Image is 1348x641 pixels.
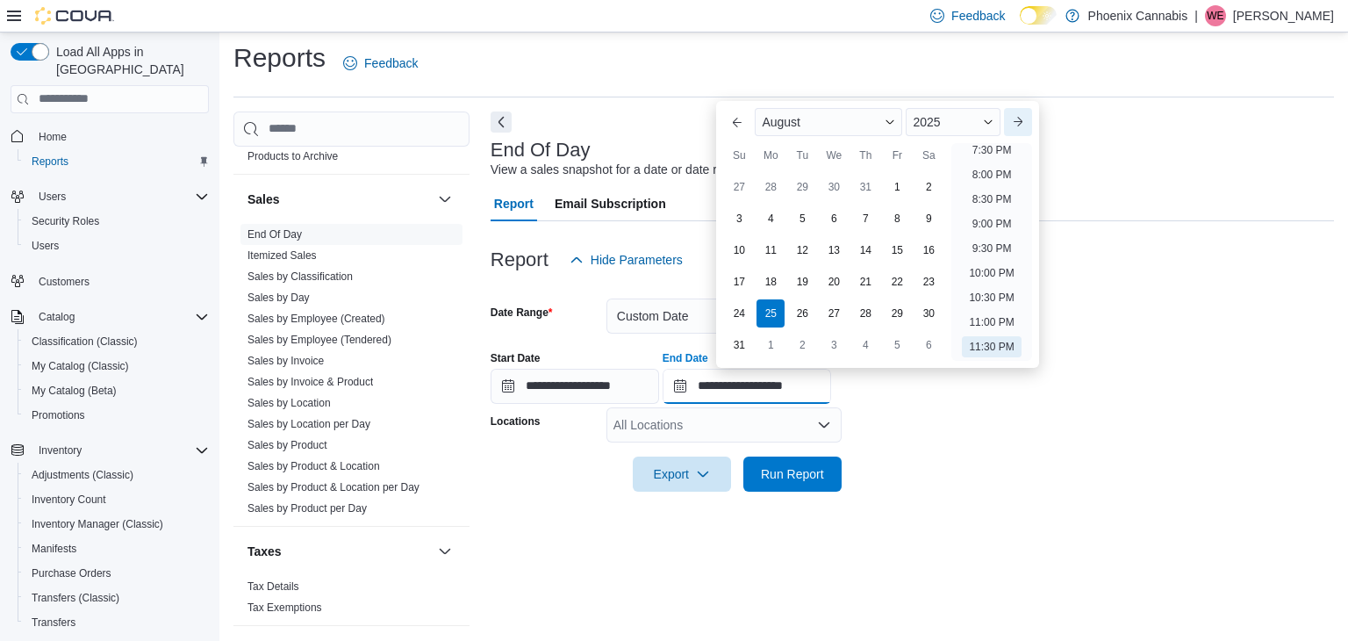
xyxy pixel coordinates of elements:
button: Reports [18,149,216,174]
button: Catalog [4,305,216,329]
button: Taxes [247,543,431,560]
input: Dark Mode [1020,6,1057,25]
img: Cova [35,7,114,25]
a: Classification (Classic) [25,331,145,352]
div: Sa [914,141,943,169]
input: Press the down key to open a popover containing a calendar. [491,369,659,404]
div: day-7 [851,205,879,233]
a: Sales by Product & Location per Day [247,481,419,493]
div: Mo [756,141,785,169]
span: Reports [25,151,209,172]
div: Su [725,141,753,169]
a: Sales by Classification [247,270,353,283]
div: day-4 [851,331,879,359]
a: Sales by Product per Day [247,502,367,515]
div: day-24 [725,299,753,328]
button: Export [633,457,731,492]
a: Home [32,126,74,148]
div: day-30 [914,299,943,328]
div: Wael elrifai [1205,5,1226,26]
a: End Of Day [247,228,302,241]
div: day-29 [883,299,911,328]
button: Previous Month [723,108,751,136]
div: Button. Open the year selector. 2025 is currently selected. [906,108,1000,136]
span: My Catalog (Beta) [25,380,209,401]
div: day-4 [756,205,785,233]
div: day-15 [883,236,911,264]
label: Locations [491,414,541,429]
div: day-19 [788,268,816,296]
span: Sales by Classification [247,270,353,284]
div: day-16 [914,236,943,264]
span: Hide Parameters [591,251,683,269]
label: End Date [663,351,708,365]
a: Transfers [25,612,82,633]
span: Home [32,126,209,148]
a: Itemized Sales [247,249,317,262]
button: Run Report [743,457,842,492]
span: Inventory [32,440,209,461]
div: day-27 [820,299,848,328]
span: Transfers (Classic) [25,587,209,609]
a: Products to Archive [247,150,338,162]
a: Sales by Product [247,439,327,451]
a: Reports [25,151,75,172]
a: Sales by Location per Day [247,418,370,430]
a: Sales by Invoice [247,355,324,367]
ul: Time [951,143,1031,361]
p: | [1194,5,1198,26]
h3: Taxes [247,543,282,560]
a: Sales by Employee (Tendered) [247,334,391,346]
li: 11:30 PM [962,336,1021,357]
span: Transfers [25,612,209,633]
a: Users [25,235,66,256]
span: Purchase Orders [32,566,111,580]
a: My Catalog (Classic) [25,356,136,377]
a: Inventory Manager (Classic) [25,514,170,535]
span: Classification (Classic) [25,331,209,352]
span: Inventory Count [32,493,106,507]
span: Feedback [364,54,418,72]
div: day-5 [883,331,911,359]
span: Email Subscription [555,186,666,221]
span: Sales by Product & Location per Day [247,480,419,494]
button: Purchase Orders [18,561,216,586]
a: Sales by Day [247,292,310,304]
span: Users [32,239,59,253]
span: 2025 [913,115,940,129]
div: day-13 [820,236,848,264]
div: day-30 [820,173,848,201]
div: day-28 [851,299,879,328]
a: Sales by Product & Location [247,460,380,472]
span: Users [32,186,209,207]
h3: Sales [247,191,280,208]
span: Sales by Invoice [247,354,324,368]
a: Customers [32,271,97,292]
span: Load All Apps in [GEOGRAPHIC_DATA] [49,43,209,78]
div: day-20 [820,268,848,296]
span: Inventory Count [25,489,209,510]
div: day-26 [788,299,816,328]
div: day-3 [725,205,753,233]
button: Security Roles [18,209,216,234]
button: Classification (Classic) [18,329,216,354]
div: Sales [233,224,470,526]
span: Sales by Product per Day [247,501,367,515]
button: Transfers (Classic) [18,586,216,610]
span: Feedback [951,7,1005,25]
button: Hide Parameters [563,242,690,277]
span: Adjustments (Classic) [25,465,209,486]
span: Customers [32,270,209,292]
div: day-27 [725,173,753,201]
span: Sales by Product & Location [247,459,380,473]
span: Sales by Employee (Tendered) [247,333,391,347]
div: day-21 [851,268,879,296]
span: Transfers [32,616,75,630]
span: August [762,115,800,129]
button: Taxes [434,541,455,562]
div: day-5 [788,205,816,233]
div: Fr [883,141,911,169]
li: 10:30 PM [962,287,1021,308]
a: Feedback [336,46,425,81]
